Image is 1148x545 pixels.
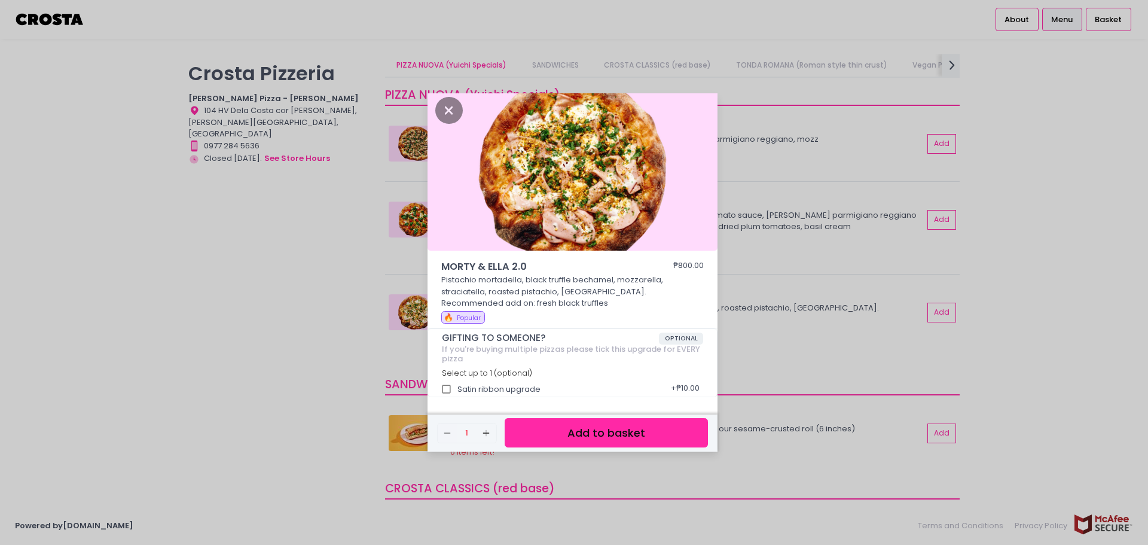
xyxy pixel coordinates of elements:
[442,333,659,343] span: GIFTING TO SOMEONE?
[667,378,703,401] div: + ₱10.00
[457,313,481,322] span: Popular
[673,260,704,274] div: ₱800.00
[442,368,532,378] span: Select up to 1 (optional)
[441,260,639,274] span: MORTY & ELLA 2.0
[442,345,704,363] div: If you're buying multiple pizzas please tick this upgrade for EVERY pizza
[444,312,453,323] span: 🔥
[659,333,704,345] span: OPTIONAL
[435,103,463,115] button: Close
[441,274,704,309] p: Pistachio mortadella, black truffle bechamel, mozzarella, straciatella, roasted pistachio, [GEOGR...
[505,418,708,447] button: Add to basket
[428,88,717,251] img: MORTY & ELLA 2.0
